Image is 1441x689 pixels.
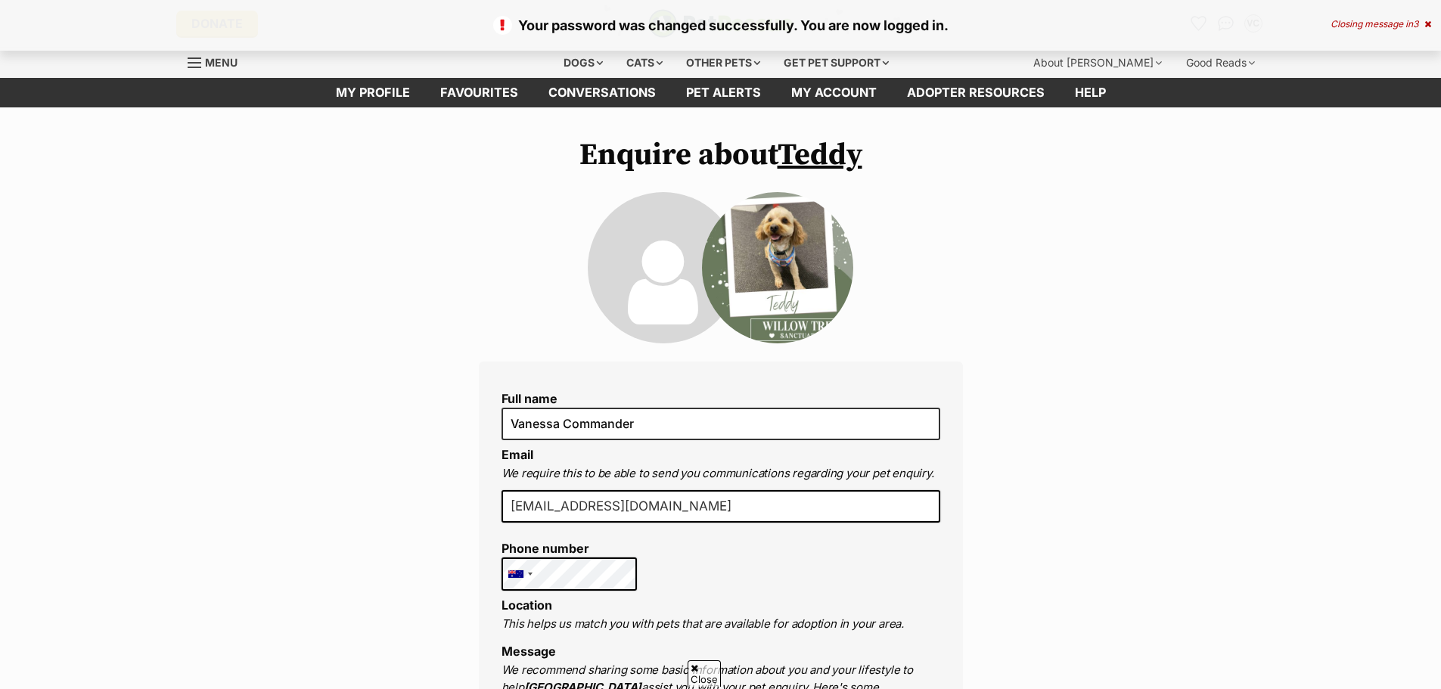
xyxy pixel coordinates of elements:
a: conversations [533,78,671,107]
div: Cats [616,48,673,78]
div: Get pet support [773,48,899,78]
a: Menu [188,48,248,75]
a: My account [776,78,892,107]
img: Teddy [702,192,853,343]
a: My profile [321,78,425,107]
label: Full name [502,392,940,405]
div: Good Reads [1175,48,1266,78]
label: Phone number [502,542,638,555]
label: Message [502,644,556,659]
span: Menu [205,56,238,69]
a: Favourites [425,78,533,107]
div: About [PERSON_NAME] [1023,48,1172,78]
a: Teddy [778,136,862,174]
input: E.g. Jimmy Chew [502,408,940,439]
a: Adopter resources [892,78,1060,107]
div: Dogs [553,48,613,78]
p: We require this to be able to send you communications regarding your pet enquiry. [502,465,940,483]
div: Australia: +61 [502,558,537,590]
a: Help [1060,78,1121,107]
a: Pet alerts [671,78,776,107]
span: Close [688,660,721,687]
label: Location [502,597,552,613]
p: This helps us match you with pets that are available for adoption in your area. [502,616,940,633]
h1: Enquire about [479,138,963,172]
label: Email [502,447,533,462]
div: Other pets [675,48,771,78]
